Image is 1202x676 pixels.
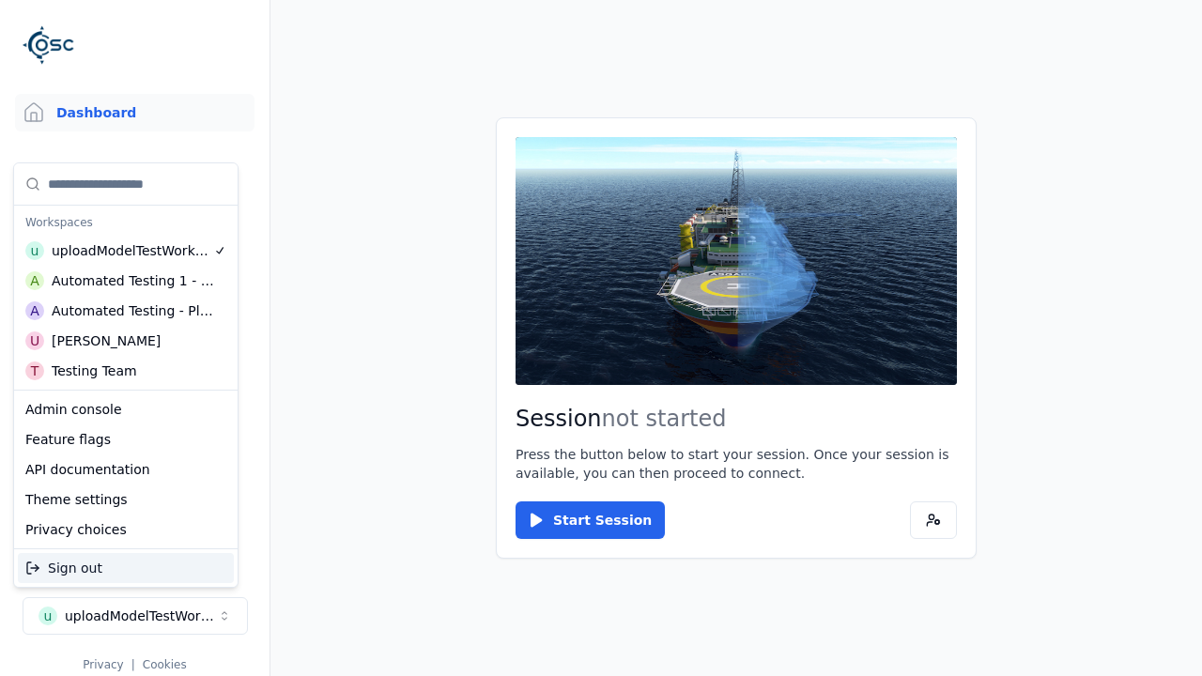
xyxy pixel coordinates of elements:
div: Privacy choices [18,515,234,545]
div: u [25,241,44,260]
div: Suggestions [14,163,238,390]
div: Workspaces [18,209,234,236]
div: Automated Testing 1 - Playwright [52,271,215,290]
div: Theme settings [18,484,234,515]
div: T [25,361,44,380]
div: Feature flags [18,424,234,454]
div: A [25,271,44,290]
div: Admin console [18,394,234,424]
div: Suggestions [14,549,238,587]
div: uploadModelTestWorkspace [52,241,213,260]
div: A [25,301,44,320]
div: Suggestions [14,391,238,548]
div: Sign out [18,553,234,583]
div: Testing Team [52,361,137,380]
div: Automated Testing - Playwright [52,301,214,320]
div: [PERSON_NAME] [52,331,161,350]
div: API documentation [18,454,234,484]
div: U [25,331,44,350]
